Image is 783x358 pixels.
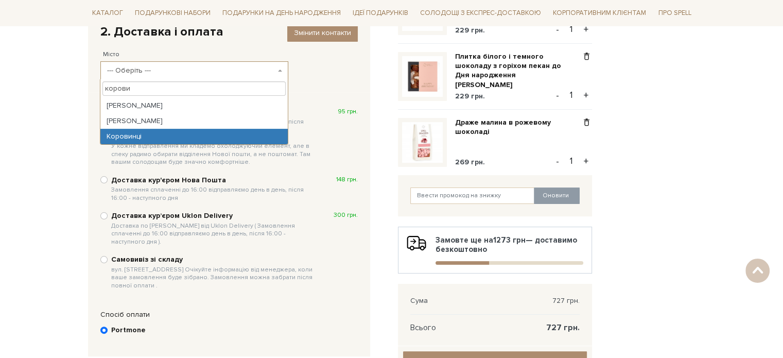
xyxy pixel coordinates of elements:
[552,296,580,305] span: 727 грн.
[455,92,485,100] span: 229 грн.
[552,88,563,103] button: -
[546,323,580,332] span: 727 грн.
[131,5,215,21] a: Подарункові набори
[100,61,288,80] span: --- Оберіть ---
[294,28,351,37] span: Змінити контакти
[100,24,358,40] div: 2. Доставка і оплата
[654,5,695,21] a: Про Spell
[410,187,535,204] input: Ввести промокод на знижку
[580,154,592,169] button: +
[549,5,650,21] a: Корпоративним клієнтам
[455,52,581,90] a: Плитка білого і темного шоколаду з горіхом пекан до Дня народження [PERSON_NAME]
[111,186,317,202] span: Замовлення сплаченні до 16:00 відправляємо день в день, після 16:00 - наступного дня
[402,122,443,163] img: Драже малина в рожевому шоколаді
[410,296,428,305] span: Сума
[493,235,526,245] b: 1273 грн
[111,222,317,246] span: Доставка по [PERSON_NAME] від Uklon Delivery ( Замовлення сплаченні до 16:00 відправляємо день в ...
[111,326,146,335] b: Portmone
[218,5,345,21] a: Подарунки на День народження
[416,4,545,22] a: Солодощі з експрес-доставкою
[334,211,358,219] span: 300 грн.
[580,88,592,103] button: +
[100,129,287,144] li: Коровинці
[88,5,127,21] a: Каталог
[580,22,592,37] button: +
[410,323,436,332] span: Всього
[338,108,358,116] span: 95 грн.
[95,92,363,101] div: Спосіб доставки
[402,56,443,97] img: Плитка білого і темного шоколаду з горіхом пекан до Дня народження рожевий
[111,211,317,246] b: Доставка курʼєром Uklon Delivery
[407,235,583,265] div: Замовте ще на — доставимо безкоштовно
[111,176,317,202] b: Доставка кур'єром Нова Пошта
[455,26,485,35] span: 229 грн.
[552,22,563,37] button: -
[100,98,287,113] li: [PERSON_NAME]
[95,310,363,319] div: Спосіб оплати
[103,50,119,59] label: Місто
[552,154,563,169] button: -
[111,266,317,290] span: вул. [STREET_ADDRESS] Очікуйте інформацію від менеджера, коли ваше замовлення буде зібрано. Замов...
[455,158,485,166] span: 269 грн.
[534,187,580,204] button: Оновити
[111,255,317,289] b: Самовивіз зі складу
[100,113,287,129] li: [PERSON_NAME]
[455,118,581,137] a: Драже малина в рожевому шоколаді
[107,65,275,76] span: --- Оберіть ---
[336,176,358,184] span: 148 грн.
[349,5,412,21] a: Ідеї подарунків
